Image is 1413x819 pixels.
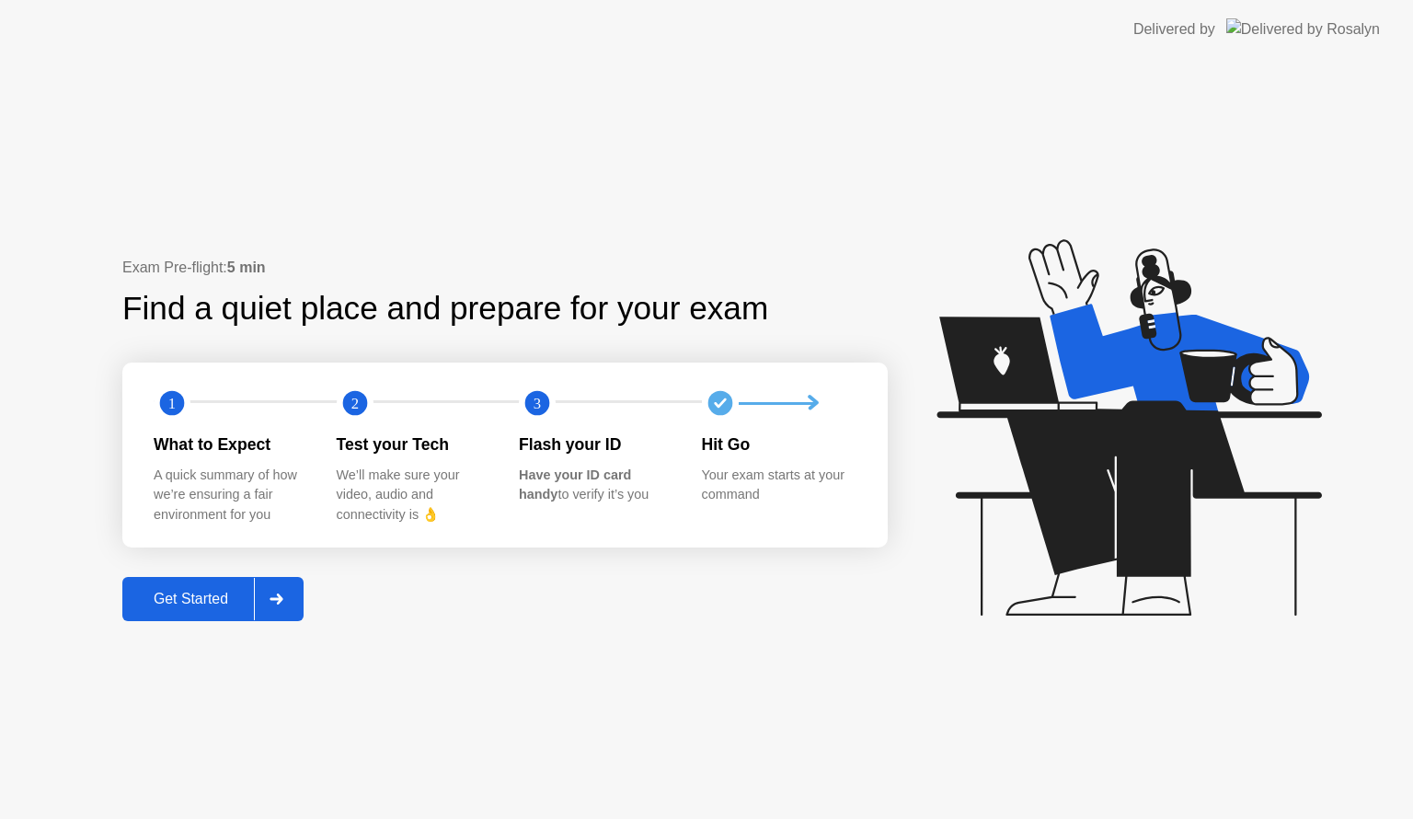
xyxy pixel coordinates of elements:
div: Flash your ID [519,433,672,456]
div: to verify it’s you [519,466,672,505]
div: Find a quiet place and prepare for your exam [122,284,771,333]
div: Your exam starts at your command [702,466,856,505]
div: Delivered by [1133,18,1215,40]
div: Hit Go [702,433,856,456]
div: Exam Pre-flight: [122,257,888,279]
div: What to Expect [154,433,307,456]
b: Have your ID card handy [519,467,631,502]
text: 3 [534,395,541,412]
text: 1 [168,395,176,412]
div: We’ll make sure your video, audio and connectivity is 👌 [337,466,490,525]
div: A quick summary of how we’re ensuring a fair environment for you [154,466,307,525]
div: Get Started [128,591,254,607]
button: Get Started [122,577,304,621]
text: 2 [350,395,358,412]
b: 5 min [227,260,266,275]
div: Test your Tech [337,433,490,456]
img: Delivered by Rosalyn [1226,18,1380,40]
